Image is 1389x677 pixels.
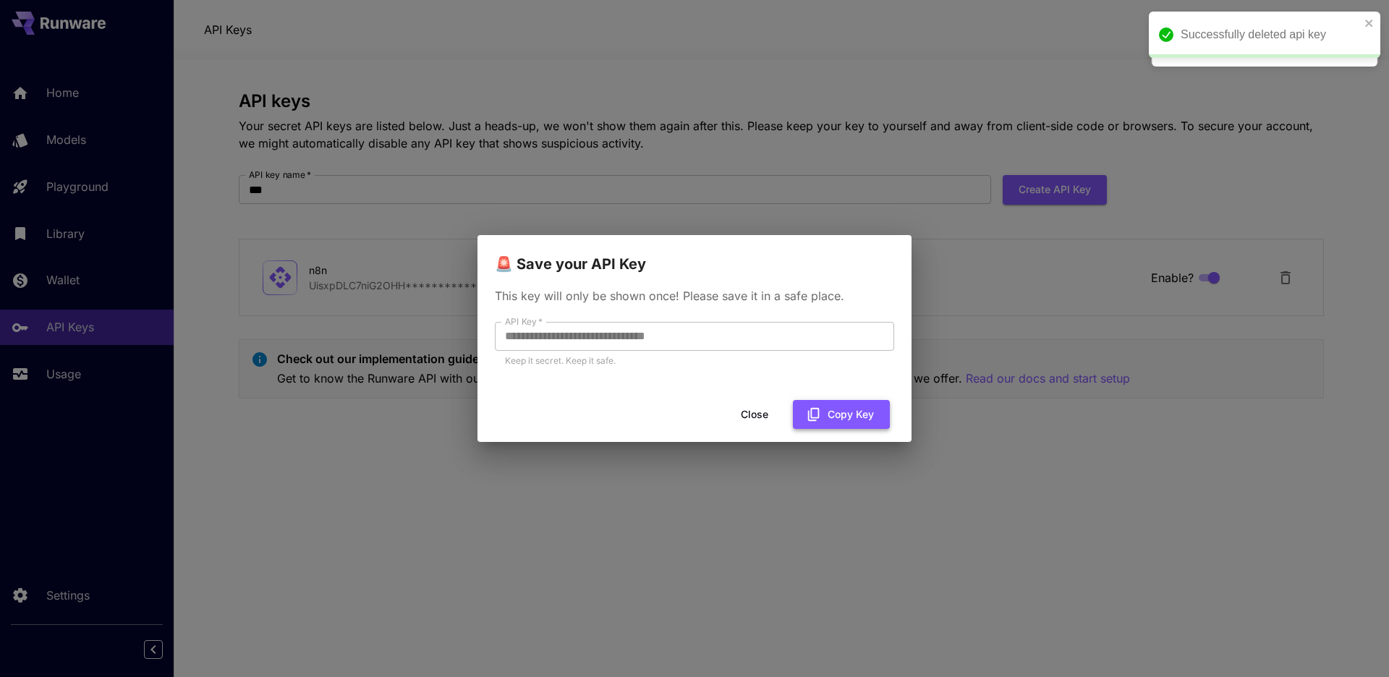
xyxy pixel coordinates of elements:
div: Successfully deleted api key [1181,26,1360,43]
p: Keep it secret. Keep it safe. [505,354,884,368]
button: close [1364,17,1375,29]
h2: 🚨 Save your API Key [477,235,912,276]
button: Close [722,400,787,430]
label: API Key [505,315,543,328]
p: This key will only be shown once! Please save it in a safe place. [495,287,894,305]
button: Copy Key [793,400,890,430]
